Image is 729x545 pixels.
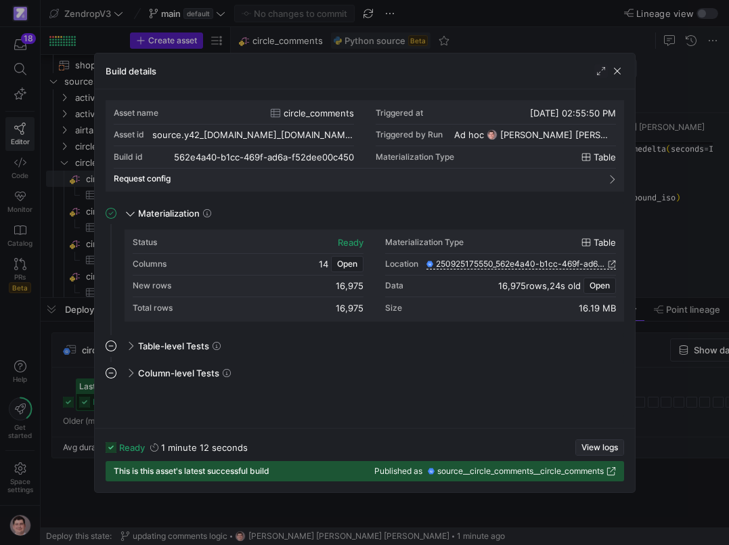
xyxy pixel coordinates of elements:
span: table [594,237,616,248]
span: circle_comments [284,108,354,118]
span: table [594,152,616,162]
mat-expansion-panel-header: Request config [114,169,616,189]
span: Open [337,259,357,269]
div: , [498,280,581,291]
span: [DATE] 02:55:50 PM [530,108,616,118]
h3: Build details [106,66,156,77]
span: Materialization Type [376,152,454,162]
span: [PERSON_NAME] [PERSON_NAME] [PERSON_NAME] [500,129,613,140]
span: Materialization [138,208,200,219]
div: Data [385,281,403,290]
div: 16.19 MB [579,303,616,313]
a: source__circle_comments__circle_comments [428,466,616,476]
div: Total rows [133,303,173,313]
button: Open [331,256,363,272]
span: Column-level Tests [138,368,219,378]
span: View logs [581,443,618,452]
y42-duration: 1 minute 12 seconds [161,442,248,453]
mat-expansion-panel-header: Column-level Tests [106,362,624,384]
div: New rows [133,281,171,290]
span: This is this asset's latest successful build [114,466,269,476]
span: 24s old [550,280,581,291]
mat-expansion-panel-header: Materialization [106,202,624,224]
div: Status [133,238,157,247]
button: View logs [575,439,624,456]
div: 16,975 [336,280,363,291]
span: ready [119,442,145,453]
div: Materialization [106,230,624,335]
a: 250925175550_562e4a40-b1cc-469f-ad6a-f52dee00c450 [426,259,616,269]
div: 16,975 [336,303,363,313]
span: 250925175550_562e4a40-b1cc-469f-ad6a-f52dee00c450 [436,259,605,269]
button: Ad hochttps://storage.googleapis.com/y42-prod-data-exchange/images/G2kHvxVlt02YItTmblwfhPy4mK5SfU... [451,127,616,142]
div: Location [385,259,418,269]
div: 562e4a40-b1cc-469f-ad6a-f52dee00c450 [174,152,354,162]
img: https://storage.googleapis.com/y42-prod-data-exchange/images/G2kHvxVlt02YItTmblwfhPy4mK5SfUxFU6Tr... [487,129,498,140]
div: Columns [133,259,167,269]
div: Materialization Type [385,238,464,247]
div: Size [385,303,402,313]
div: Asset name [114,108,158,118]
mat-panel-title: Request config [114,174,600,183]
span: source__circle_comments__circle_comments [437,466,604,476]
button: Open [583,278,616,294]
span: Table-level Tests [138,341,209,351]
span: Open [590,281,610,290]
div: Asset id [114,130,144,139]
div: ready [338,237,363,248]
div: Build id [114,152,143,162]
div: Triggered at [376,108,423,118]
span: Published as [374,466,422,476]
div: Triggered by Run [376,130,443,139]
mat-expansion-panel-header: Table-level Tests [106,335,624,357]
span: 14 [319,259,328,269]
span: 16,975 rows [498,280,547,291]
div: source.y42_[DOMAIN_NAME]_[DOMAIN_NAME]_comments [152,129,354,140]
span: Ad hoc [454,129,484,140]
